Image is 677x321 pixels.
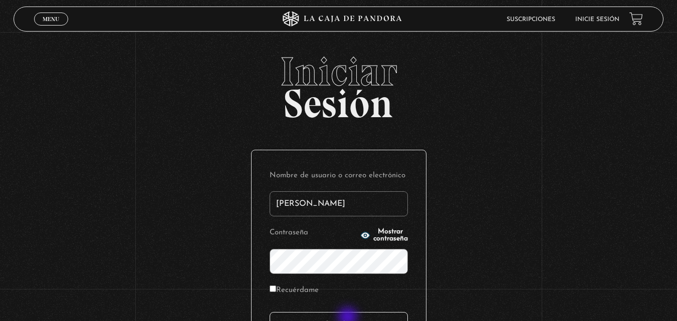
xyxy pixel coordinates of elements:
[507,17,555,23] a: Suscripciones
[270,285,276,292] input: Recuérdame
[575,17,619,23] a: Inicie sesión
[629,12,643,26] a: View your shopping cart
[360,228,408,242] button: Mostrar contraseña
[39,25,63,32] span: Cerrar
[14,52,663,92] span: Iniciar
[43,16,59,22] span: Menu
[270,168,408,184] label: Nombre de usuario o correo electrónico
[270,225,357,241] label: Contraseña
[14,52,663,116] h2: Sesión
[270,283,319,298] label: Recuérdame
[373,228,408,242] span: Mostrar contraseña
